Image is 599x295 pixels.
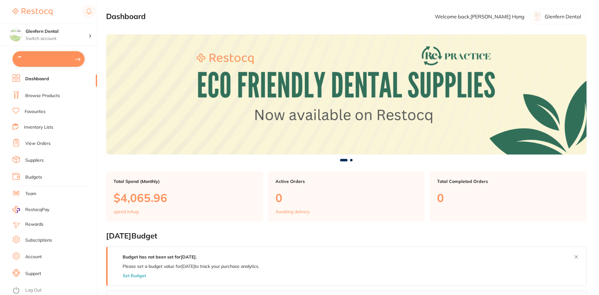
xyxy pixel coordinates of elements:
a: Restocq Logo [12,5,52,19]
p: Active Orders [275,179,417,184]
button: Set Budget [123,273,146,278]
img: Glenfern Dental [10,29,22,41]
a: View Orders [25,140,51,147]
a: Account [25,254,42,260]
p: Total Spend (Monthly) [114,179,256,184]
a: Suppliers [25,157,44,164]
img: Dashboard [106,34,587,155]
a: Support [25,271,41,277]
a: Favourites [25,109,46,115]
a: Budgets [25,174,42,180]
p: Glenfern Dental [545,14,581,19]
h4: Glenfern Dental [26,28,89,35]
p: Please set a budget value for [DATE] to track your purchase analytics. [123,264,259,269]
a: Total Spend (Monthly)$4,065.96spend inAug [106,171,263,222]
img: Restocq Logo [12,8,52,16]
a: Log Out [25,287,41,293]
a: Subscriptions [25,237,52,243]
strong: Budget has not been set for [DATE] . [123,254,197,260]
a: Rewards [25,221,43,228]
a: Inventory Lists [24,124,53,130]
a: Team [25,191,36,197]
a: Active Orders0Awaiting delivery [268,171,425,222]
a: Total Completed Orders0 [430,171,587,222]
a: Dashboard [25,76,49,82]
h2: [DATE] Budget [106,232,587,240]
p: spend in Aug [114,209,139,214]
p: Total Completed Orders [437,179,579,184]
a: Browse Products [25,93,60,99]
p: Switch account [26,36,89,42]
img: RestocqPay [12,206,20,213]
p: $4,065.96 [114,191,256,204]
p: Welcome back, [PERSON_NAME] Hong [435,14,524,19]
span: RestocqPay [25,207,49,213]
p: 0 [275,191,417,204]
a: RestocqPay [12,206,49,213]
p: 0 [437,191,579,204]
h2: Dashboard [106,12,146,21]
p: Awaiting delivery [275,209,310,214]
